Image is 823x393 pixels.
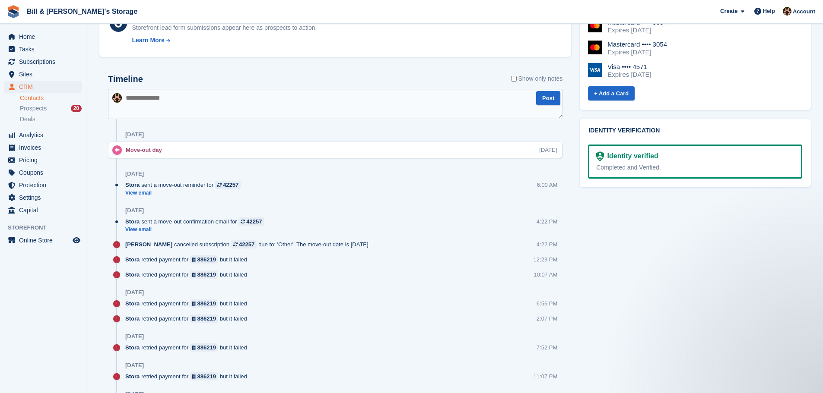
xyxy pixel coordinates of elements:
[596,151,604,161] img: Identity Verification Ready
[197,314,216,323] div: 886219
[4,68,82,80] a: menu
[223,181,238,189] div: 42257
[125,362,144,369] div: [DATE]
[190,299,218,308] a: 886219
[607,26,667,34] div: Expires [DATE]
[125,181,140,189] span: Stora
[607,71,651,79] div: Expires [DATE]
[4,179,82,191] a: menu
[197,255,216,264] div: 886219
[125,170,144,177] div: [DATE]
[125,255,140,264] span: Stora
[537,314,557,323] div: 2:07 PM
[539,146,557,154] div: [DATE]
[19,31,71,43] span: Home
[125,217,269,226] div: sent a move-out confirmation email for
[190,343,218,352] a: 886219
[19,81,71,93] span: CRM
[607,41,667,48] div: Mastercard •••• 3054
[20,104,47,113] span: Prospects
[534,270,557,279] div: 10:07 AM
[125,343,140,352] span: Stora
[536,91,560,105] button: Post
[125,240,373,248] div: cancelled subscription due to: 'Other'. The move-out date is [DATE]
[783,7,791,16] img: Jack Bottesch
[4,31,82,43] a: menu
[197,299,216,308] div: 886219
[238,217,264,226] a: 42257
[793,7,815,16] span: Account
[197,343,216,352] div: 886219
[125,343,251,352] div: retried payment for but it failed
[4,204,82,216] a: menu
[190,314,218,323] a: 886219
[132,36,317,45] a: Learn More
[4,234,82,246] a: menu
[125,217,140,226] span: Stora
[4,192,82,204] a: menu
[19,179,71,191] span: Protection
[125,270,251,279] div: retried payment for but it failed
[537,343,557,352] div: 7:52 PM
[19,234,71,246] span: Online Store
[125,207,144,214] div: [DATE]
[588,86,635,101] a: + Add a Card
[190,255,218,264] a: 886219
[537,299,557,308] div: 6:56 PM
[4,129,82,141] a: menu
[108,74,143,84] h2: Timeline
[19,167,71,179] span: Coupons
[190,372,218,380] a: 886219
[23,4,141,19] a: Bill & [PERSON_NAME]'s Storage
[4,56,82,68] a: menu
[588,19,602,32] img: Mastercard Logo
[19,154,71,166] span: Pricing
[720,7,737,16] span: Create
[588,127,802,134] h2: Identity verification
[534,372,558,380] div: 11:07 PM
[125,181,245,189] div: sent a move-out reminder for
[197,270,216,279] div: 886219
[19,68,71,80] span: Sites
[511,74,517,83] input: Show only notes
[125,240,172,248] span: [PERSON_NAME]
[125,270,140,279] span: Stora
[125,372,251,380] div: retried payment for but it failed
[125,372,140,380] span: Stora
[20,94,82,102] a: Contacts
[20,115,35,123] span: Deals
[607,63,651,71] div: Visa •••• 4571
[19,43,71,55] span: Tasks
[4,81,82,93] a: menu
[125,189,245,197] a: View email
[125,255,251,264] div: retried payment for but it failed
[763,7,775,16] span: Help
[125,299,251,308] div: retried payment for but it failed
[190,270,218,279] a: 886219
[112,93,122,103] img: Jack Bottesch
[19,204,71,216] span: Capital
[19,192,71,204] span: Settings
[534,255,558,264] div: 12:23 PM
[4,141,82,154] a: menu
[125,314,140,323] span: Stora
[4,167,82,179] a: menu
[71,105,82,112] div: 20
[20,115,82,124] a: Deals
[604,151,658,161] div: Identity verified
[126,146,166,154] div: Move-out day
[588,41,602,54] img: Mastercard Logo
[125,289,144,296] div: [DATE]
[231,240,257,248] a: 42257
[20,104,82,113] a: Prospects 20
[246,217,262,226] div: 42257
[537,240,557,248] div: 4:22 PM
[588,63,602,77] img: Visa Logo
[511,74,563,83] label: Show only notes
[132,36,164,45] div: Learn More
[125,299,140,308] span: Stora
[19,141,71,154] span: Invoices
[197,372,216,380] div: 886219
[607,48,667,56] div: Expires [DATE]
[125,333,144,340] div: [DATE]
